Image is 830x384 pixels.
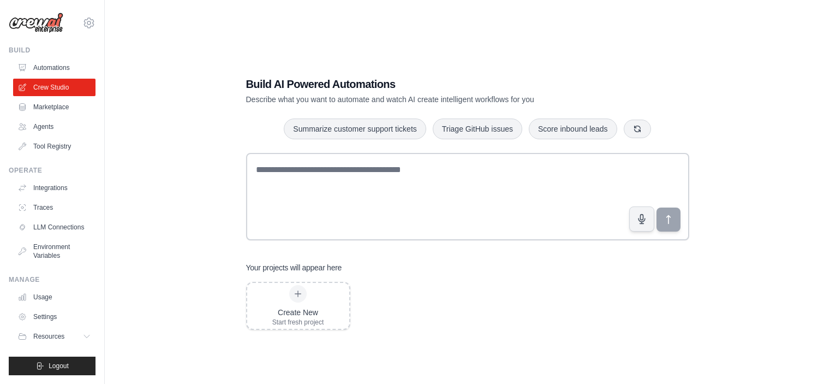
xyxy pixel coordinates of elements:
div: Manage [9,275,95,284]
div: Operate [9,166,95,175]
button: Click to speak your automation idea [629,206,654,232]
a: LLM Connections [13,218,95,236]
div: Start fresh project [272,318,324,327]
div: Create New [272,307,324,318]
a: Settings [13,308,95,326]
a: Automations [13,59,95,76]
a: Tool Registry [13,138,95,155]
a: Usage [13,288,95,306]
h3: Your projects will appear here [246,262,342,273]
button: Summarize customer support tickets [284,119,426,139]
img: Logo [9,13,63,33]
div: Build [9,46,95,55]
button: Logout [9,357,95,375]
a: Crew Studio [13,79,95,96]
a: Traces [13,199,95,216]
button: Resources [13,328,95,345]
button: Get new suggestions [624,120,651,138]
a: Integrations [13,179,95,197]
a: Environment Variables [13,238,95,264]
button: Score inbound leads [529,119,617,139]
p: Describe what you want to automate and watch AI create intelligent workflows for you [246,94,613,105]
button: Triage GitHub issues [433,119,522,139]
span: Resources [33,332,64,341]
span: Logout [49,362,69,370]
a: Agents [13,118,95,135]
h1: Build AI Powered Automations [246,76,613,92]
a: Marketplace [13,98,95,116]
